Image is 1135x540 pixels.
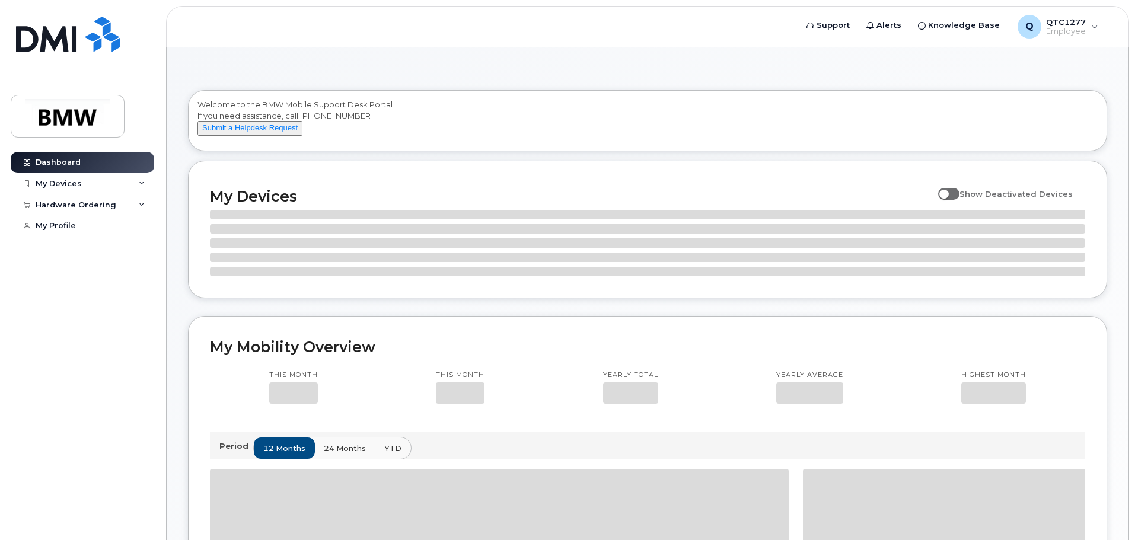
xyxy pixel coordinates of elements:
[938,183,948,192] input: Show Deactivated Devices
[776,370,843,380] p: Yearly average
[324,443,366,454] span: 24 months
[210,187,932,205] h2: My Devices
[384,443,401,454] span: YTD
[197,121,302,136] button: Submit a Helpdesk Request
[961,370,1026,380] p: Highest month
[197,99,1098,146] div: Welcome to the BMW Mobile Support Desk Portal If you need assistance, call [PHONE_NUMBER].
[603,370,658,380] p: Yearly total
[219,440,253,452] p: Period
[436,370,484,380] p: This month
[269,370,318,380] p: This month
[197,123,302,132] a: Submit a Helpdesk Request
[959,189,1073,199] span: Show Deactivated Devices
[210,338,1085,356] h2: My Mobility Overview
